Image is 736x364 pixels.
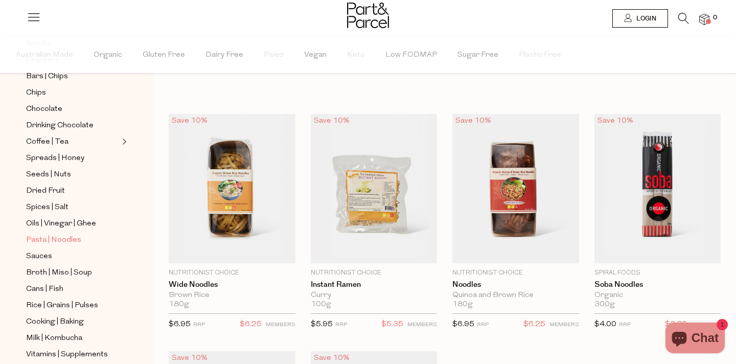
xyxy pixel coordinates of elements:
[26,152,119,165] a: Spreads | Honey
[452,321,474,328] span: $6.95
[452,291,579,300] div: Quinoa and Brown Rice
[594,300,615,309] span: 300g
[662,323,728,356] inbox-online-store-chat: Shopify online store chat
[381,318,403,331] span: $5.35
[519,37,561,73] span: Plastic Free
[26,152,84,165] span: Spreads | Honey
[477,322,489,328] small: RRP
[311,300,331,309] span: 100g
[205,37,243,73] span: Dairy Free
[26,185,119,197] a: Dried Fruit
[634,14,656,23] span: Login
[26,168,119,181] a: Seeds | Nuts
[347,37,365,73] span: Keto
[594,321,616,328] span: $4.00
[26,201,119,214] a: Spices | Salt
[26,251,52,263] span: Sauces
[266,322,295,328] small: MEMBERS
[240,318,262,331] span: $6.25
[26,70,119,83] a: Bars | Chips
[594,280,721,289] a: Soba Noodles
[26,316,84,328] span: Cooking | Baking
[26,267,92,279] span: Broth | Miso | Soup
[26,283,63,295] span: Cans | Fish
[94,37,122,73] span: Organic
[169,321,191,328] span: $6.95
[612,9,668,28] a: Login
[26,349,108,361] span: Vitamins | Supplements
[26,348,119,361] a: Vitamins | Supplements
[26,201,68,214] span: Spices | Salt
[26,135,119,148] a: Coffee | Tea
[594,114,721,263] img: Soba Noodles
[26,120,94,132] span: Drinking Chocolate
[347,3,389,28] img: Part&Parcel
[311,280,438,289] a: Instant Ramen
[26,169,71,181] span: Seeds | Nuts
[452,300,473,309] span: 180g
[335,322,347,328] small: RRP
[26,218,96,230] span: Oils | Vinegar | Ghee
[169,300,189,309] span: 180g
[407,322,437,328] small: MEMBERS
[26,299,119,312] a: Rice | Grains | Pulses
[304,37,327,73] span: Vegan
[16,37,73,73] span: Australian Made
[594,114,636,128] div: Save 10%
[311,291,438,300] div: Curry
[26,332,82,345] span: Milk | Kombucha
[26,234,119,246] a: Pasta | Noodles
[26,300,98,312] span: Rice | Grains | Pulses
[457,37,498,73] span: Sugar Free
[710,13,720,22] span: 0
[26,103,62,116] span: Chocolate
[26,234,81,246] span: Pasta | Noodles
[169,291,295,300] div: Brown Rice
[264,37,284,73] span: Paleo
[26,217,119,230] a: Oils | Vinegar | Ghee
[26,315,119,328] a: Cooking | Baking
[311,114,353,128] div: Save 10%
[26,266,119,279] a: Broth | Miso | Soup
[26,332,119,345] a: Milk | Kombucha
[594,268,721,278] p: Spiral Foods
[452,114,579,263] img: Noodles
[26,119,119,132] a: Drinking Chocolate
[120,135,127,148] button: Expand/Collapse Coffee | Tea
[452,268,579,278] p: Nutritionist Choice
[26,103,119,116] a: Chocolate
[594,291,721,300] div: Organic
[169,268,295,278] p: Nutritionist Choice
[452,280,579,289] a: Noodles
[311,114,438,263] img: Instant Ramen
[169,280,295,289] a: Wide Noodles
[169,114,211,128] div: Save 10%
[699,14,709,25] a: 0
[523,318,545,331] span: $6.25
[26,283,119,295] a: Cans | Fish
[26,71,68,83] span: Bars | Chips
[26,250,119,263] a: Sauces
[169,114,295,263] img: Wide Noodles
[26,185,65,197] span: Dried Fruit
[549,322,579,328] small: MEMBERS
[665,318,687,331] span: $3.60
[193,322,205,328] small: RRP
[619,322,631,328] small: RRP
[452,114,494,128] div: Save 10%
[691,322,721,328] small: MEMBERS
[311,268,438,278] p: Nutritionist Choice
[26,87,46,99] span: Chips
[26,136,68,148] span: Coffee | Tea
[385,37,437,73] span: Low FODMAP
[143,37,185,73] span: Gluten Free
[311,321,333,328] span: $5.95
[26,86,119,99] a: Chips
